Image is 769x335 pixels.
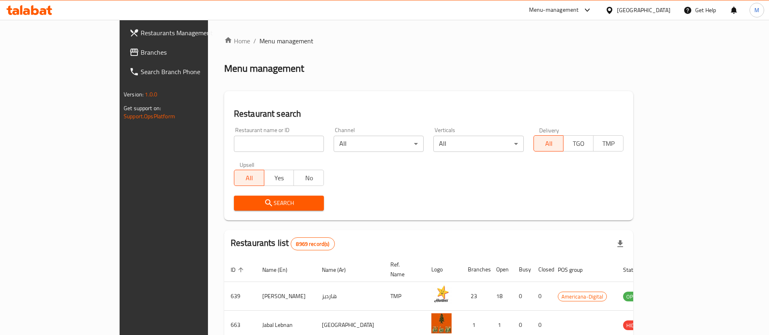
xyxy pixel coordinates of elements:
[532,257,551,282] th: Closed
[322,265,356,275] span: Name (Ar)
[567,138,590,149] span: TGO
[141,47,242,57] span: Branches
[234,196,324,211] button: Search
[490,282,512,311] td: 18
[610,234,630,254] div: Export file
[291,240,334,248] span: 8969 record(s)
[234,136,324,152] input: Search for restaurant name or ID..
[529,5,579,15] div: Menu-management
[253,36,256,46] li: /
[431,313,452,333] img: Jabal Lebnan
[224,62,304,75] h2: Menu management
[141,28,242,38] span: Restaurants Management
[123,43,248,62] a: Branches
[259,36,313,46] span: Menu management
[334,136,424,152] div: All
[512,257,532,282] th: Busy
[617,6,670,15] div: [GEOGRAPHIC_DATA]
[224,36,633,46] nav: breadcrumb
[124,89,144,100] span: Version:
[490,257,512,282] th: Open
[141,67,242,77] span: Search Branch Phone
[268,172,291,184] span: Yes
[431,284,452,305] img: Hardee's
[537,138,561,149] span: All
[124,111,175,122] a: Support.OpsPlatform
[623,292,643,301] span: OPEN
[240,198,317,208] span: Search
[256,282,315,311] td: [PERSON_NAME]
[539,127,559,133] label: Delivery
[754,6,759,15] span: M
[238,172,261,184] span: All
[563,135,593,151] button: TGO
[293,170,324,186] button: No
[597,138,620,149] span: TMP
[234,108,623,120] h2: Restaurant search
[558,265,593,275] span: POS group
[234,170,264,186] button: All
[593,135,623,151] button: TMP
[512,282,532,311] td: 0
[384,282,425,311] td: TMP
[264,170,294,186] button: Yes
[623,265,649,275] span: Status
[123,23,248,43] a: Restaurants Management
[291,237,334,250] div: Total records count
[390,260,415,279] span: Ref. Name
[461,282,490,311] td: 23
[145,89,157,100] span: 1.0.0
[461,257,490,282] th: Branches
[315,282,384,311] td: هارديز
[123,62,248,81] a: Search Branch Phone
[558,292,606,301] span: Americana-Digital
[297,172,321,184] span: No
[262,265,298,275] span: Name (En)
[425,257,461,282] th: Logo
[433,136,523,152] div: All
[623,321,647,330] span: HIDDEN
[124,103,161,113] span: Get support on:
[240,162,255,167] label: Upsell
[231,237,335,250] h2: Restaurants list
[532,282,551,311] td: 0
[231,265,246,275] span: ID
[533,135,564,151] button: All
